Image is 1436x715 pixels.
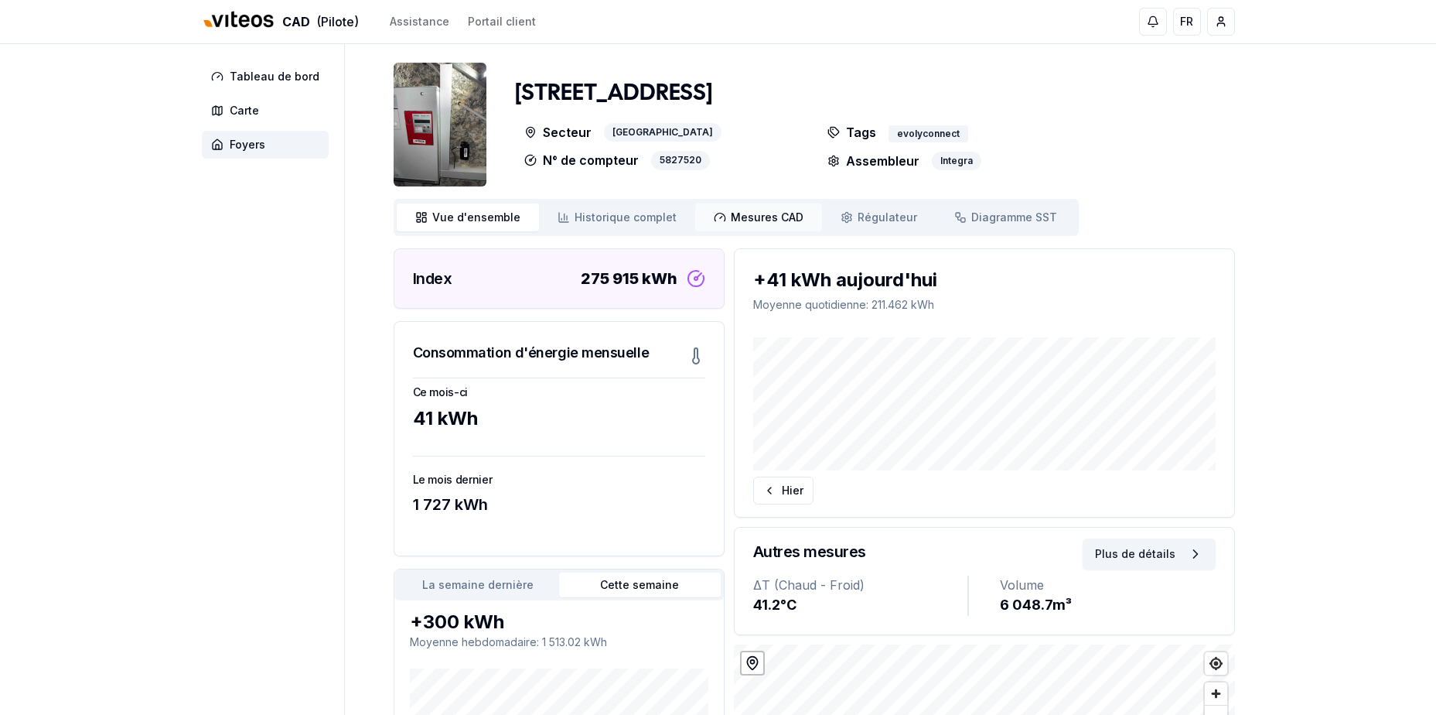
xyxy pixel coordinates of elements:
button: Plus de détails [1083,539,1216,570]
span: Foyers [230,137,265,152]
span: Historique complet [575,210,677,225]
p: Secteur [524,123,592,142]
a: Historique complet [539,204,695,231]
div: 1 727 kWh [413,494,705,515]
div: 275 915 kWh [581,268,677,289]
div: +300 kWh [410,610,708,635]
h3: Index [413,268,452,289]
div: ΔT (Chaud - Froid) [753,576,967,594]
div: Integra [932,152,981,170]
h3: Autres mesures [753,541,866,563]
a: Portail client [468,14,536,29]
span: FR [1180,14,1193,29]
div: Volume [1000,576,1216,594]
span: Vue d'ensemble [432,210,520,225]
span: Diagramme SST [971,210,1057,225]
a: Mesures CAD [695,204,822,231]
span: Carte [230,103,259,118]
div: 5827520 [651,151,710,170]
span: Régulateur [858,210,917,225]
button: Cette semaine [559,573,721,597]
a: Tableau de bord [202,63,335,91]
button: FR [1173,8,1201,36]
span: Mesures CAD [731,210,803,225]
p: Moyenne quotidienne : 211.462 kWh [753,297,1216,313]
img: Viteos - CAD Logo [202,2,276,39]
button: Find my location [1205,652,1227,675]
h3: Consommation d'énergie mensuelle [413,342,650,364]
div: 41.2 °C [753,594,967,616]
a: CAD(Pilote) [202,5,359,39]
p: Tags [827,123,876,142]
p: Moyenne hebdomadaire : 1 513.02 kWh [410,635,708,650]
button: Zoom in [1205,682,1227,705]
p: Assembleur [827,152,919,170]
div: [GEOGRAPHIC_DATA] [604,123,721,142]
a: Assistance [390,14,449,29]
div: 41 kWh [413,406,705,431]
div: 6 048.7 m³ [1000,594,1216,616]
a: Carte [202,97,335,125]
p: N° de compteur [524,151,639,170]
a: Vue d'ensemble [397,204,539,231]
img: unit Image [394,63,486,186]
a: Foyers [202,131,335,159]
a: Régulateur [822,204,936,231]
button: Hier [753,477,814,505]
button: La semaine dernière [397,573,559,597]
a: Diagramme SST [936,204,1076,231]
h1: [STREET_ADDRESS] [515,80,712,108]
h3: Ce mois-ci [413,385,705,400]
span: CAD [282,12,310,31]
span: (Pilote) [316,12,359,31]
span: Tableau de bord [230,69,319,84]
div: +41 kWh aujourd'hui [753,268,1216,292]
div: evolyconnect [889,125,968,142]
h3: Le mois dernier [413,472,705,487]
